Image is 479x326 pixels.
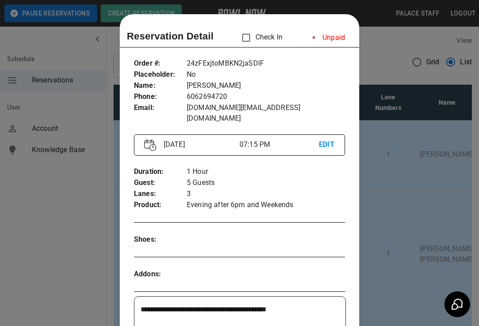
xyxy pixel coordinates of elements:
[160,139,239,150] p: [DATE]
[134,58,187,69] p: Order # :
[144,139,157,151] img: Vector
[187,200,345,211] p: Evening after 6pm and Weekends
[134,80,187,91] p: Name :
[134,269,187,280] p: Addons :
[237,28,283,47] p: Check In
[134,91,187,102] p: Phone :
[134,166,187,177] p: Duration :
[134,69,187,80] p: Placeholder :
[134,189,187,200] p: Lanes :
[134,177,187,189] p: Guest :
[187,80,345,91] p: [PERSON_NAME]
[319,139,335,150] p: EDIT
[134,102,187,114] p: Email :
[187,91,345,102] p: 6062694720
[127,29,214,43] p: Reservation Detail
[187,102,345,124] p: [DOMAIN_NAME][EMAIL_ADDRESS][DOMAIN_NAME]
[134,200,187,211] p: Product :
[187,177,345,189] p: 5 Guests
[187,189,345,200] p: 3
[239,139,319,150] p: 07:15 PM
[134,234,187,245] p: Shoes :
[306,29,352,47] li: Unpaid
[187,69,345,80] p: No
[187,166,345,177] p: 1 Hour
[187,58,345,69] p: 24zFExjtoMBKN2jaSDlF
